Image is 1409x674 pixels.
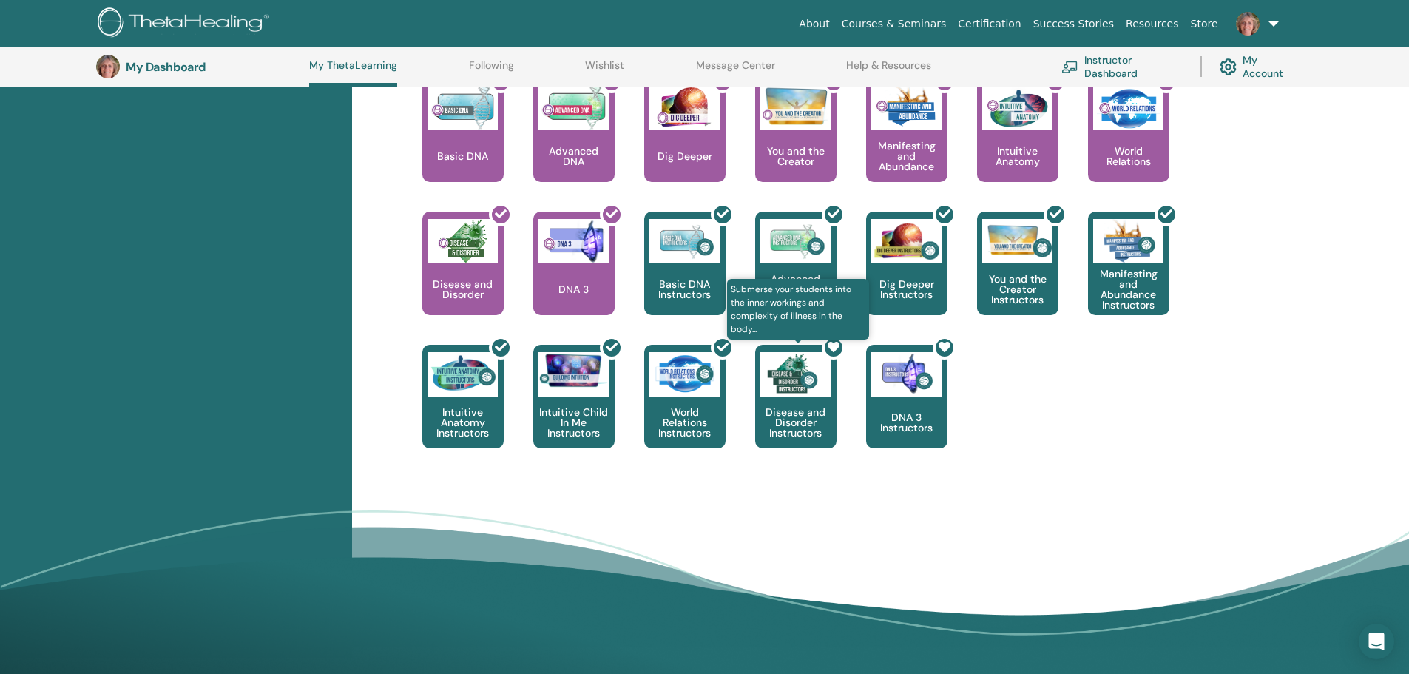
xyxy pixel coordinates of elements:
[126,60,274,74] h3: My Dashboard
[727,279,870,340] span: Submerse your students into the inner workings and complexity of illness in the body...
[1088,78,1169,212] a: World Relations World Relations
[1061,61,1078,73] img: chalkboard-teacher.svg
[696,59,775,83] a: Message Center
[533,78,615,212] a: Advanced DNA Advanced DNA
[533,212,615,345] a: DNA 3 DNA 3
[96,55,120,78] img: default.jpg
[866,345,947,478] a: DNA 3 Instructors DNA 3 Instructors
[538,352,609,388] img: Intuitive Child In Me Instructors
[1088,212,1169,345] a: Manifesting and Abundance Instructors Manifesting and Abundance Instructors
[649,352,720,397] img: World Relations Instructors
[1120,10,1185,38] a: Resources
[755,407,837,438] p: Disease and Disorder Instructors
[1236,12,1260,36] img: default.jpg
[585,59,624,83] a: Wishlist
[422,78,504,212] a: Basic DNA Basic DNA
[1220,50,1298,83] a: My Account
[649,219,720,263] img: Basic DNA Instructors
[793,10,835,38] a: About
[649,86,720,130] img: Dig Deeper
[977,146,1058,166] p: Intuitive Anatomy
[760,86,831,127] img: You and the Creator
[98,7,274,41] img: logo.png
[1061,50,1183,83] a: Instructor Dashboard
[760,219,831,263] img: Advanced DNA Instructors
[755,274,837,305] p: Advanced DNA Instructors
[866,412,947,433] p: DNA 3 Instructors
[644,212,726,345] a: Basic DNA Instructors Basic DNA Instructors
[469,59,514,83] a: Following
[428,352,498,397] img: Intuitive Anatomy Instructors
[422,407,504,438] p: Intuitive Anatomy Instructors
[652,151,718,161] p: Dig Deeper
[982,219,1052,263] img: You and the Creator Instructors
[977,274,1058,305] p: You and the Creator Instructors
[422,279,504,300] p: Disease and Disorder
[1088,269,1169,310] p: Manifesting and Abundance Instructors
[1093,86,1163,130] img: World Relations
[1088,146,1169,166] p: World Relations
[836,10,953,38] a: Courses & Seminars
[755,345,837,478] a: Submerse your students into the inner workings and complexity of illness in the body... Disease a...
[644,78,726,212] a: Dig Deeper Dig Deeper
[644,279,726,300] p: Basic DNA Instructors
[755,78,837,212] a: You and the Creator You and the Creator
[977,212,1058,345] a: You and the Creator Instructors You and the Creator Instructors
[760,352,831,397] img: Disease and Disorder Instructors
[422,212,504,345] a: Disease and Disorder Disease and Disorder
[1185,10,1224,38] a: Store
[644,345,726,478] a: World Relations Instructors World Relations Instructors
[422,345,504,478] a: Intuitive Anatomy Instructors Intuitive Anatomy Instructors
[871,86,942,130] img: Manifesting and Abundance
[1027,10,1120,38] a: Success Stories
[533,345,615,478] a: Intuitive Child In Me Instructors Intuitive Child In Me Instructors
[644,407,726,438] p: World Relations Instructors
[871,352,942,397] img: DNA 3 Instructors
[977,78,1058,212] a: Intuitive Anatomy Intuitive Anatomy
[428,86,498,130] img: Basic DNA
[538,219,609,263] img: DNA 3
[428,219,498,263] img: Disease and Disorder
[866,212,947,345] a: Dig Deeper Instructors Dig Deeper Instructors
[866,141,947,172] p: Manifesting and Abundance
[533,407,615,438] p: Intuitive Child In Me Instructors
[952,10,1027,38] a: Certification
[1220,55,1237,79] img: cog.svg
[533,146,615,166] p: Advanced DNA
[982,86,1052,130] img: Intuitive Anatomy
[755,212,837,345] a: Advanced DNA Instructors Advanced DNA Instructors
[1359,624,1394,659] div: Open Intercom Messenger
[309,59,397,87] a: My ThetaLearning
[871,219,942,263] img: Dig Deeper Instructors
[866,78,947,212] a: Manifesting and Abundance Manifesting and Abundance
[1093,219,1163,263] img: Manifesting and Abundance Instructors
[755,146,837,166] p: You and the Creator
[538,86,609,130] img: Advanced DNA
[846,59,931,83] a: Help & Resources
